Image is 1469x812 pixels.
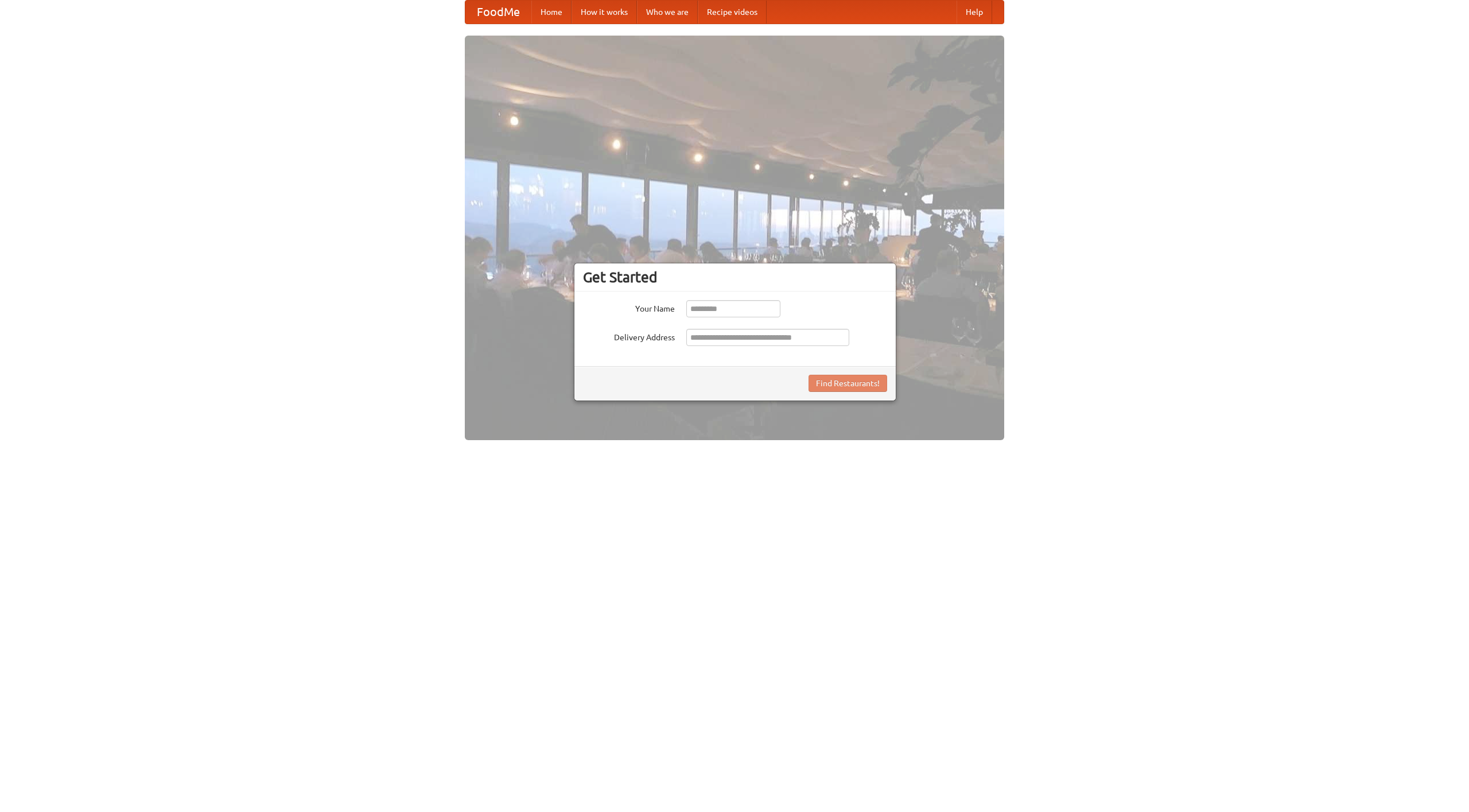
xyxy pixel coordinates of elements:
a: Help [957,1,992,24]
label: Delivery Address [583,329,675,343]
a: FoodMe [465,1,531,24]
a: Recipe videos [698,1,767,24]
button: Find Restaurants! [809,375,887,392]
a: Home [531,1,572,24]
a: Who we are [637,1,698,24]
h3: Get Started [583,269,887,286]
a: How it works [572,1,637,24]
label: Your Name [583,300,675,314]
